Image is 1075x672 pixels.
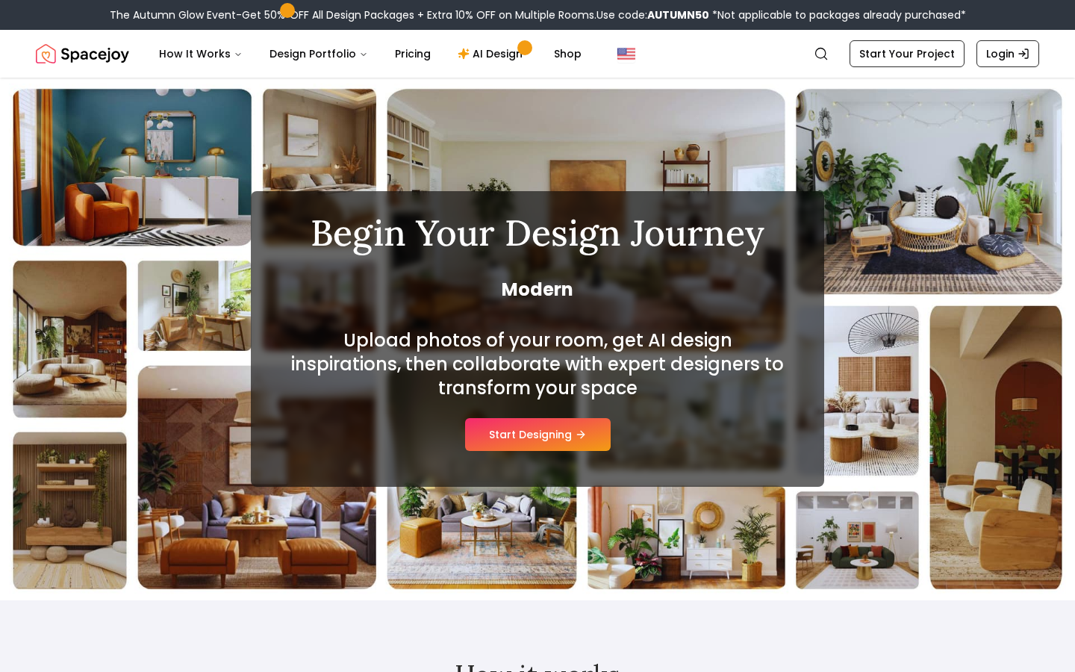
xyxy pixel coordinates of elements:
[36,30,1039,78] nav: Global
[465,418,611,451] button: Start Designing
[850,40,965,67] a: Start Your Project
[709,7,966,22] span: *Not applicable to packages already purchased*
[287,329,788,400] h2: Upload photos of your room, get AI design inspirations, then collaborate with expert designers to...
[36,39,129,69] a: Spacejoy
[446,39,539,69] a: AI Design
[647,7,709,22] b: AUTUMN50
[147,39,255,69] button: How It Works
[383,39,443,69] a: Pricing
[596,7,709,22] span: Use code:
[976,40,1039,67] a: Login
[542,39,593,69] a: Shop
[36,39,129,69] img: Spacejoy Logo
[147,39,593,69] nav: Main
[258,39,380,69] button: Design Portfolio
[617,45,635,63] img: United States
[110,7,966,22] div: The Autumn Glow Event-Get 50% OFF All Design Packages + Extra 10% OFF on Multiple Rooms.
[287,278,788,302] span: Modern
[287,215,788,251] h1: Begin Your Design Journey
